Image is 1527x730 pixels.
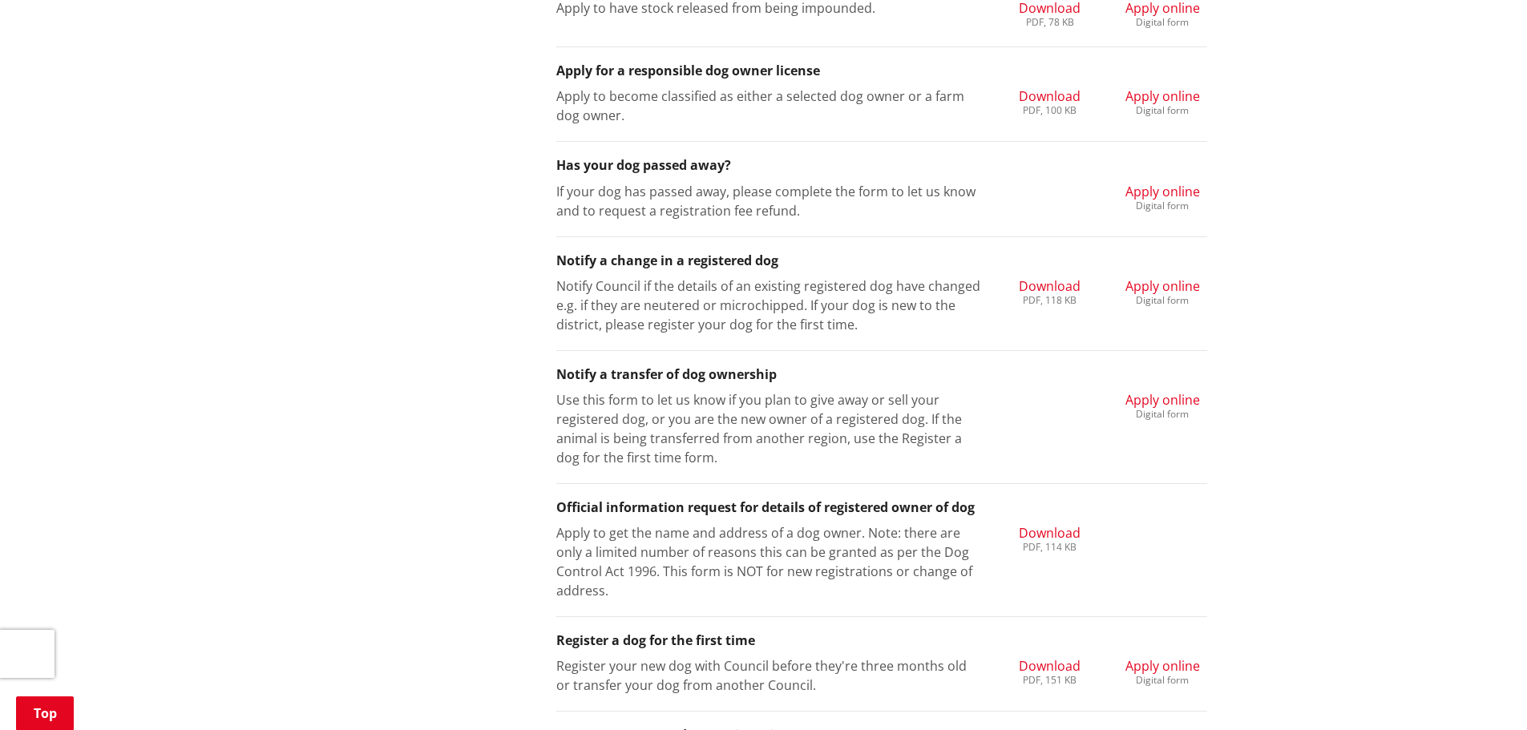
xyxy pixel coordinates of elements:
span: Apply online [1125,183,1200,200]
p: Apply to get the name and address of a dog owner. Note: there are only a limited number of reason... [556,523,982,600]
span: Download [1019,657,1081,675]
div: PDF, 151 KB [1019,676,1081,685]
div: Digital form [1125,296,1200,305]
a: Apply online Digital form [1125,182,1200,211]
div: Digital form [1125,676,1200,685]
a: Download PDF, 151 KB [1019,656,1081,685]
div: PDF, 114 KB [1019,542,1081,552]
p: Notify Council if the details of an existing registered dog have changed e.g. if they are neutere... [556,276,982,334]
h3: Notify a transfer of dog ownership [556,367,1207,382]
a: Download PDF, 118 KB [1019,276,1081,305]
span: Apply online [1125,391,1200,409]
a: Download PDF, 114 KB [1019,523,1081,552]
span: Apply online [1125,277,1200,295]
a: Apply online Digital form [1125,276,1200,305]
a: Apply online Digital form [1125,656,1200,685]
p: Use this form to let us know if you plan to give away or sell your registered dog, or you are the... [556,390,982,467]
a: Apply online Digital form [1125,87,1200,115]
p: Apply to become classified as either a selected dog owner or a farm dog owner. [556,87,982,125]
a: Download PDF, 100 KB [1019,87,1081,115]
div: Digital form [1125,106,1200,115]
span: Apply online [1125,87,1200,105]
span: Apply online [1125,657,1200,675]
span: Download [1019,524,1081,542]
div: Digital form [1125,201,1200,211]
p: Register your new dog with Council before they're three months old or transfer your dog from anot... [556,656,982,695]
h3: Apply for a responsible dog owner license [556,63,1207,79]
div: PDF, 78 KB [1019,18,1081,27]
h3: Register a dog for the first time [556,633,1207,648]
p: If your dog has passed away, please complete the form to let us know and to request a registratio... [556,182,982,220]
h3: Has your dog passed away? [556,158,1207,173]
div: PDF, 118 KB [1019,296,1081,305]
div: Digital form [1125,18,1200,27]
div: Digital form [1125,409,1200,419]
div: PDF, 100 KB [1019,106,1081,115]
a: Apply online Digital form [1125,390,1200,419]
h3: Notify a change in a registered dog [556,253,1207,268]
iframe: Messenger Launcher [1453,663,1511,720]
span: Download [1019,277,1081,295]
span: Download [1019,87,1081,105]
a: Top [16,696,74,730]
h3: Official information request for details of registered owner of dog [556,500,1207,515]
